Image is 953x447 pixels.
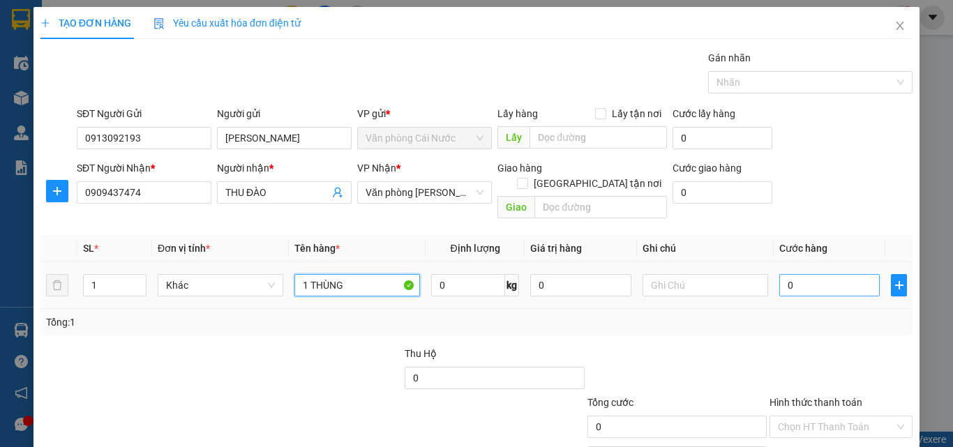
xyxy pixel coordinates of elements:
input: Cước lấy hàng [673,127,772,149]
span: Thu Hộ [405,348,437,359]
span: user-add [332,187,343,198]
span: Văn phòng Cái Nước [366,128,483,149]
input: Dọc đường [530,126,667,149]
button: Close [880,7,920,46]
span: Giao [497,196,534,218]
label: Cước lấy hàng [673,108,735,119]
span: Tên hàng [294,243,340,254]
th: Ghi chú [637,235,774,262]
span: plus [892,280,906,291]
div: Người nhận [217,160,352,176]
span: [GEOGRAPHIC_DATA] tận nơi [528,176,667,191]
span: close [894,20,906,31]
span: plus [40,18,50,28]
label: Hình thức thanh toán [770,397,862,408]
div: SĐT Người Nhận [77,160,211,176]
span: VP Nhận [357,162,396,174]
span: kg [505,274,519,296]
span: Cước hàng [779,243,827,254]
div: Tổng: 1 [46,315,369,330]
span: SL [83,243,94,254]
span: Yêu cầu xuất hóa đơn điện tử [153,17,301,29]
img: icon [153,18,165,29]
label: Cước giao hàng [673,162,742,174]
span: Lấy tận nơi [606,106,667,121]
span: plus [47,185,68,197]
input: 0 [530,274,631,296]
div: SĐT Người Gửi [77,106,211,121]
span: Định lượng [450,243,500,254]
span: TẠO ĐƠN HÀNG [40,17,131,29]
label: Gán nhãn [708,52,751,63]
span: Giao hàng [497,162,542,174]
span: Đơn vị tính [158,243,210,254]
div: VP gửi [357,106,492,121]
span: Tổng cước [587,397,633,408]
input: Dọc đường [534,196,667,218]
input: Cước giao hàng [673,181,772,204]
input: VD: Bàn, Ghế [294,274,420,296]
span: Văn phòng Hồ Chí Minh [366,182,483,203]
span: Lấy [497,126,530,149]
button: plus [891,274,907,296]
input: Ghi Chú [643,274,768,296]
span: Lấy hàng [497,108,538,119]
button: delete [46,274,68,296]
span: Giá trị hàng [530,243,582,254]
div: Người gửi [217,106,352,121]
span: Khác [166,275,275,296]
button: plus [46,180,68,202]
